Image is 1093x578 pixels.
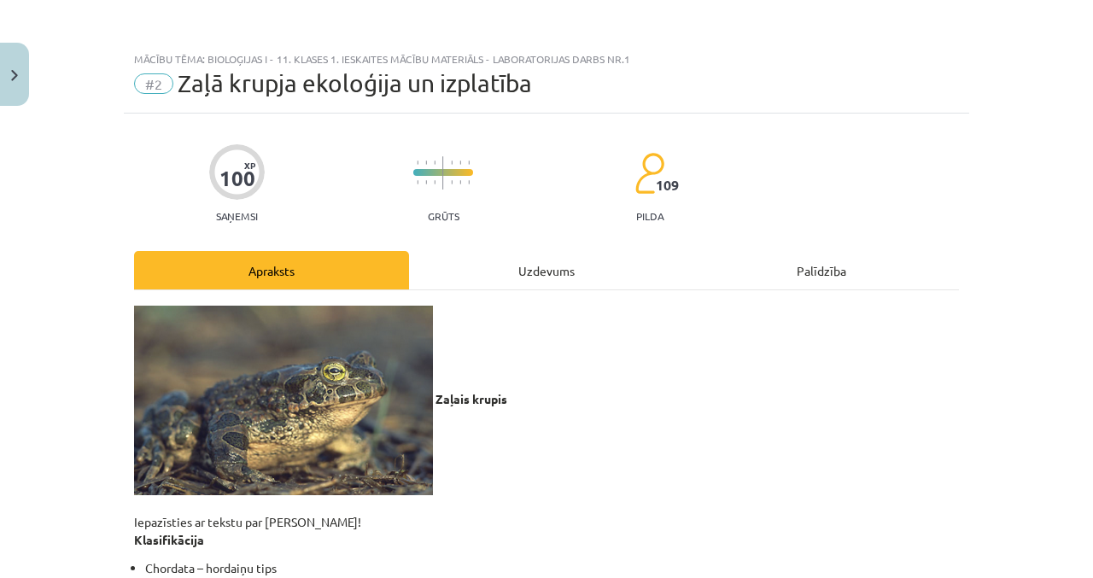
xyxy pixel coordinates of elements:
[134,532,204,547] strong: Klasifikācija
[442,156,444,190] img: icon-long-line-d9ea69661e0d244f92f715978eff75569469978d946b2353a9bb055b3ed8787d.svg
[134,306,433,495] img: Attēls, kurā ir varde, abinieks, krupis, varžu dzimtaApraksts ģenerēts automātiski
[134,251,409,289] div: Apraksts
[468,161,470,165] img: icon-short-line-57e1e144782c952c97e751825c79c345078a6d821885a25fce030b3d8c18986b.svg
[134,73,173,94] span: #2
[178,69,532,97] span: Zaļā krupja ekoloģija un izplatība
[451,180,453,184] img: icon-short-line-57e1e144782c952c97e751825c79c345078a6d821885a25fce030b3d8c18986b.svg
[425,161,427,165] img: icon-short-line-57e1e144782c952c97e751825c79c345078a6d821885a25fce030b3d8c18986b.svg
[459,180,461,184] img: icon-short-line-57e1e144782c952c97e751825c79c345078a6d821885a25fce030b3d8c18986b.svg
[425,180,427,184] img: icon-short-line-57e1e144782c952c97e751825c79c345078a6d821885a25fce030b3d8c18986b.svg
[409,251,684,289] div: Uzdevums
[634,152,664,195] img: students-c634bb4e5e11cddfef0936a35e636f08e4e9abd3cc4e673bd6f9a4125e45ecb1.svg
[468,180,470,184] img: icon-short-line-57e1e144782c952c97e751825c79c345078a6d821885a25fce030b3d8c18986b.svg
[636,210,663,222] p: pilda
[11,70,18,81] img: icon-close-lesson-0947bae3869378f0d4975bcd49f059093ad1ed9edebbc8119c70593378902aed.svg
[684,251,959,289] div: Palīdzība
[435,391,507,406] b: Zaļais krupis
[145,559,959,577] li: Chordata – hordaiņu tips
[417,180,418,184] img: icon-short-line-57e1e144782c952c97e751825c79c345078a6d821885a25fce030b3d8c18986b.svg
[134,306,959,549] p: Iepazīsties ar tekstu par [PERSON_NAME]!
[434,161,435,165] img: icon-short-line-57e1e144782c952c97e751825c79c345078a6d821885a25fce030b3d8c18986b.svg
[428,210,459,222] p: Grūts
[451,161,453,165] img: icon-short-line-57e1e144782c952c97e751825c79c345078a6d821885a25fce030b3d8c18986b.svg
[417,161,418,165] img: icon-short-line-57e1e144782c952c97e751825c79c345078a6d821885a25fce030b3d8c18986b.svg
[656,178,679,193] span: 109
[459,161,461,165] img: icon-short-line-57e1e144782c952c97e751825c79c345078a6d821885a25fce030b3d8c18986b.svg
[434,180,435,184] img: icon-short-line-57e1e144782c952c97e751825c79c345078a6d821885a25fce030b3d8c18986b.svg
[134,53,959,65] div: Mācību tēma: Bioloģijas i - 11. klases 1. ieskaites mācību materiāls - laboratorijas darbs nr.1
[209,210,265,222] p: Saņemsi
[219,166,255,190] div: 100
[244,161,255,170] span: XP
